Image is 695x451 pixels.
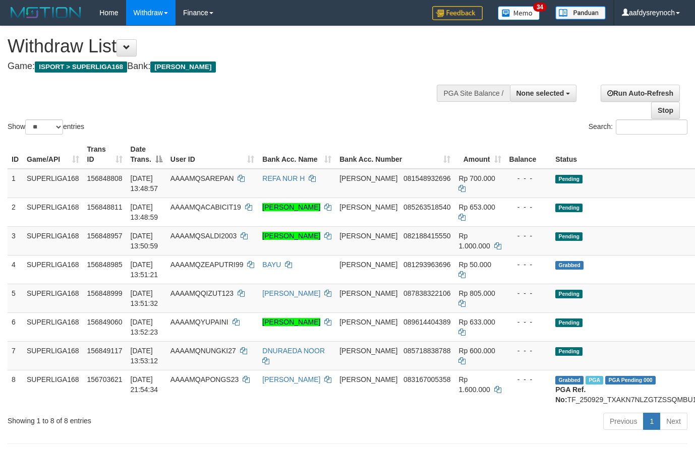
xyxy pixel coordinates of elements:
[458,203,495,211] span: Rp 653.000
[458,289,495,297] span: Rp 805.000
[23,140,83,169] th: Game/API: activate to sort column ascending
[87,318,123,326] span: 156849060
[509,260,548,270] div: - - -
[23,284,83,312] td: SUPERLIGA168
[170,174,234,182] span: AAAAMQSAREPAN
[403,347,450,355] span: Copy 085718838788 to clipboard
[339,232,397,240] span: [PERSON_NAME]
[555,376,584,384] span: Grabbed
[262,289,320,297] a: [PERSON_NAME]
[131,232,158,250] span: [DATE] 13:50:59
[339,174,397,182] span: [PERSON_NAME]
[339,318,397,326] span: [PERSON_NAME]
[458,261,491,269] span: Rp 50.000
[262,261,281,269] a: BAYU
[458,318,495,326] span: Rp 633.000
[458,347,495,355] span: Rp 600.000
[87,375,123,383] span: 156703621
[170,347,236,355] span: AAAAMQNUNGKI27
[605,376,656,384] span: PGA Pending
[8,140,23,169] th: ID
[23,198,83,226] td: SUPERLIGA168
[651,102,680,119] a: Stop
[87,232,123,240] span: 156848957
[131,174,158,192] span: [DATE] 13:48:57
[8,198,23,226] td: 2
[25,119,63,135] select: Showentries
[586,376,603,384] span: Marked by aafchhiseyha
[8,5,84,20] img: MOTION_logo.png
[437,85,509,102] div: PGA Site Balance /
[83,140,127,169] th: Trans ID: activate to sort column ascending
[8,341,23,370] td: 7
[23,370,83,409] td: SUPERLIGA168
[262,232,320,240] a: [PERSON_NAME]
[555,261,584,270] span: Grabbed
[87,289,123,297] span: 156848999
[603,413,644,430] a: Previous
[131,347,158,365] span: [DATE] 13:53:12
[262,375,320,383] a: [PERSON_NAME]
[35,61,127,73] span: ISPORT > SUPERLIGA168
[509,317,548,327] div: - - -
[8,119,84,135] label: Show entries
[262,318,320,326] a: [PERSON_NAME]
[403,174,450,182] span: Copy 081548932696 to clipboard
[555,175,583,183] span: Pending
[403,203,450,211] span: Copy 085263518540 to clipboard
[8,284,23,312] td: 5
[8,61,453,72] h4: Game: Bank:
[601,85,680,102] a: Run Auto-Refresh
[458,375,490,394] span: Rp 1.600.000
[339,375,397,383] span: [PERSON_NAME]
[8,370,23,409] td: 8
[509,202,548,212] div: - - -
[509,374,548,384] div: - - -
[339,289,397,297] span: [PERSON_NAME]
[8,412,282,426] div: Showing 1 to 8 of 8 entries
[166,140,258,169] th: User ID: activate to sort column ascending
[403,232,450,240] span: Copy 082188415550 to clipboard
[23,169,83,198] td: SUPERLIGA168
[555,385,586,404] b: PGA Ref. No:
[516,89,564,97] span: None selected
[131,203,158,221] span: [DATE] 13:48:59
[555,290,583,298] span: Pending
[403,375,450,383] span: Copy 083167005358 to clipboard
[505,140,552,169] th: Balance
[8,312,23,341] td: 6
[403,261,450,269] span: Copy 081293963696 to clipboard
[509,231,548,241] div: - - -
[555,347,583,356] span: Pending
[170,375,239,383] span: AAAAMQAPONGS23
[23,226,83,255] td: SUPERLIGA168
[589,119,687,135] label: Search:
[131,261,158,279] span: [DATE] 13:51:21
[339,347,397,355] span: [PERSON_NAME]
[8,169,23,198] td: 1
[458,232,490,250] span: Rp 1.000.000
[339,261,397,269] span: [PERSON_NAME]
[643,413,660,430] a: 1
[509,346,548,356] div: - - -
[87,347,123,355] span: 156849117
[335,140,454,169] th: Bank Acc. Number: activate to sort column ascending
[339,203,397,211] span: [PERSON_NAME]
[555,318,583,327] span: Pending
[533,3,547,12] span: 34
[510,85,577,102] button: None selected
[403,289,450,297] span: Copy 087838322106 to clipboard
[262,347,325,355] a: DNURAEDA NOOR
[509,288,548,298] div: - - -
[170,318,228,326] span: AAAAMQYUPAINI
[458,174,495,182] span: Rp 700.000
[170,232,237,240] span: AAAAMQSALDI2003
[555,6,606,20] img: panduan.png
[23,255,83,284] td: SUPERLIGA168
[170,289,234,297] span: AAAAMQQIZUT123
[403,318,450,326] span: Copy 089614404389 to clipboard
[87,203,123,211] span: 156848811
[23,312,83,341] td: SUPERLIGA168
[660,413,687,430] a: Next
[8,36,453,56] h1: Withdraw List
